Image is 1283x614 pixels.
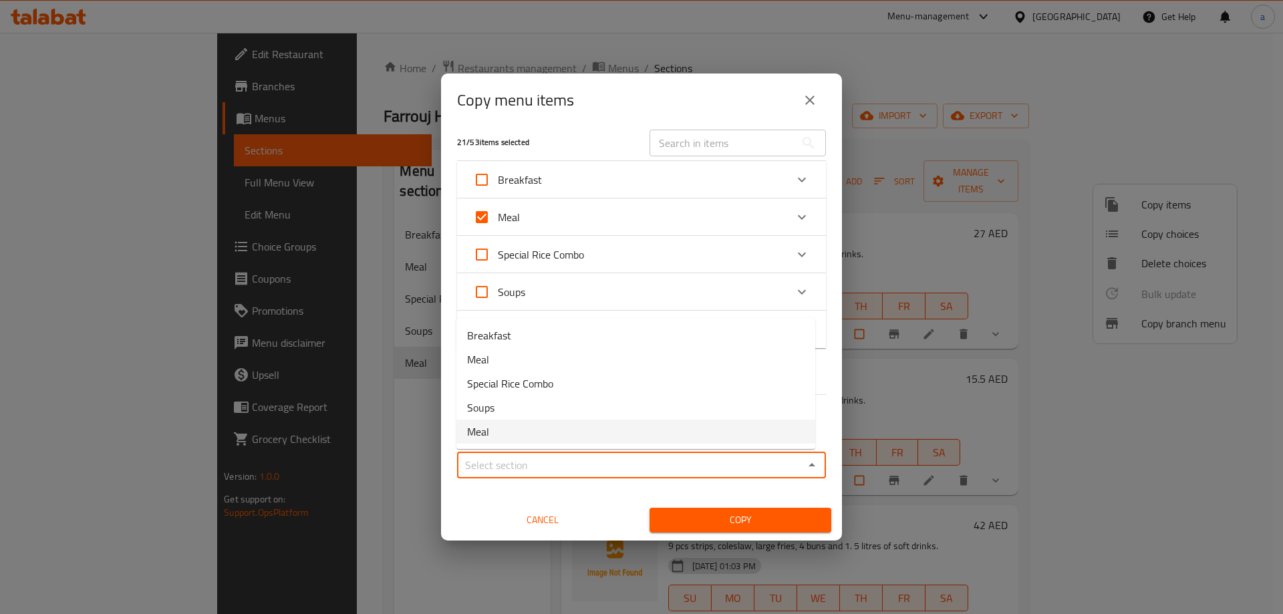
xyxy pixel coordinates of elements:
[803,456,821,474] button: Close
[452,508,633,532] button: Cancel
[498,170,542,190] span: Breakfast
[467,424,489,440] span: Meal
[466,201,520,233] label: Acknowledge
[650,130,795,156] input: Search in items
[466,164,542,196] label: Acknowledge
[466,313,520,345] label: Acknowledge
[660,512,821,528] span: Copy
[457,512,628,528] span: Cancel
[457,90,574,111] h2: Copy menu items
[467,375,553,392] span: Special Rice Combo
[457,198,826,236] div: Expand
[457,311,826,348] div: Expand
[457,137,633,148] h5: 21 / 53 items selected
[466,276,525,308] label: Acknowledge
[498,245,584,265] span: Special Rice Combo
[467,327,511,343] span: Breakfast
[466,239,584,271] label: Acknowledge
[457,273,826,311] div: Expand
[794,84,826,116] button: close
[457,161,826,198] div: Expand
[498,282,525,302] span: Soups
[467,400,494,416] span: Soups
[498,207,520,227] span: Meal
[467,351,489,367] span: Meal
[650,508,831,532] button: Copy
[457,236,826,273] div: Expand
[461,456,800,474] input: Select section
